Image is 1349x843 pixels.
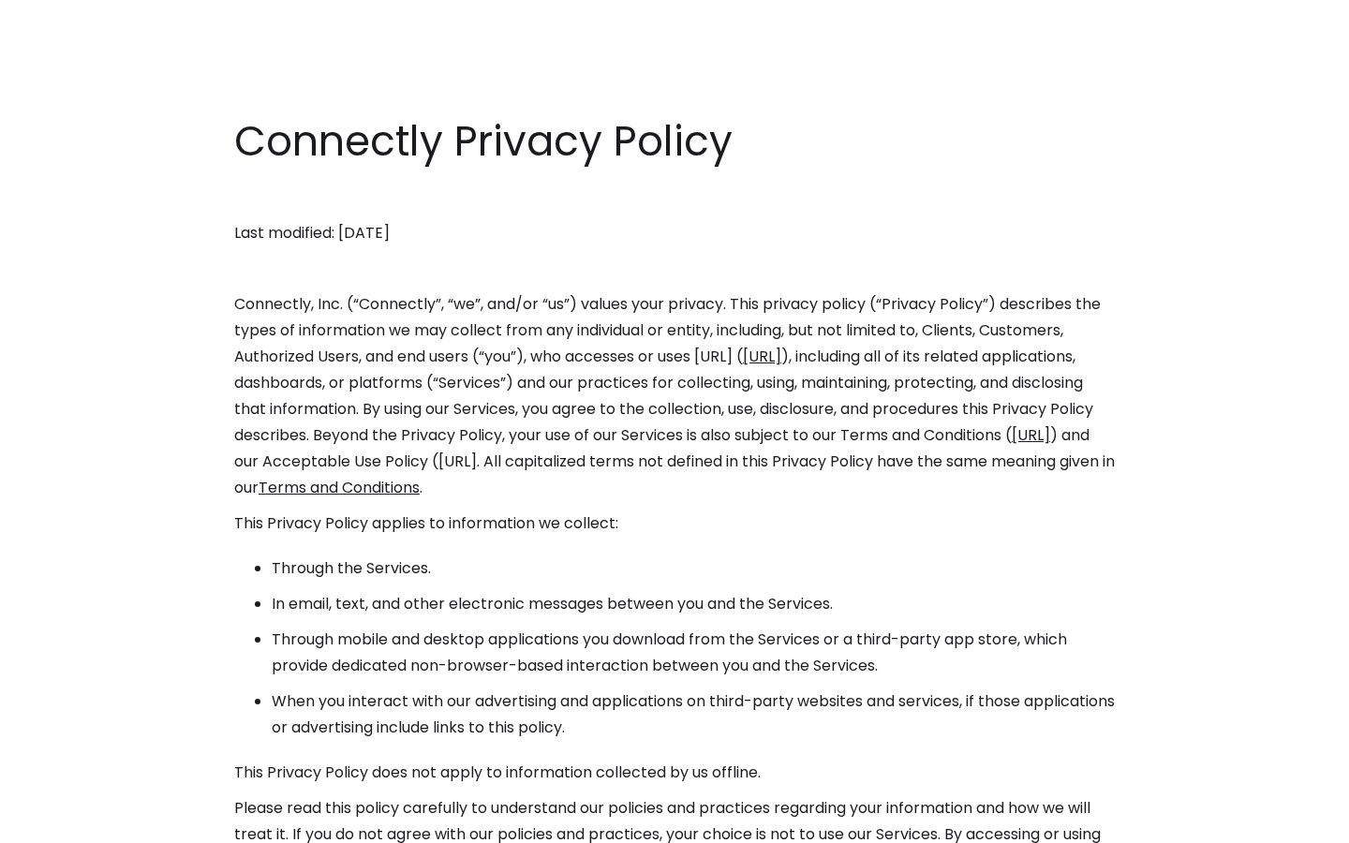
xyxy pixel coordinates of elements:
[234,185,1115,211] p: ‍
[234,510,1115,537] p: This Privacy Policy applies to information we collect:
[234,256,1115,282] p: ‍
[234,220,1115,246] p: Last modified: [DATE]
[234,291,1115,501] p: Connectly, Inc. (“Connectly”, “we”, and/or “us”) values your privacy. This privacy policy (“Priva...
[234,112,1115,170] h1: Connectly Privacy Policy
[272,555,1115,582] li: Through the Services.
[19,808,112,836] aside: Language selected: English
[1012,424,1050,446] a: [URL]
[234,760,1115,786] p: This Privacy Policy does not apply to information collected by us offline.
[272,591,1115,617] li: In email, text, and other electronic messages between you and the Services.
[37,810,112,836] ul: Language list
[259,477,420,498] a: Terms and Conditions
[272,688,1115,741] li: When you interact with our advertising and applications on third-party websites and services, if ...
[743,346,781,367] a: [URL]
[272,627,1115,679] li: Through mobile and desktop applications you download from the Services or a third-party app store...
